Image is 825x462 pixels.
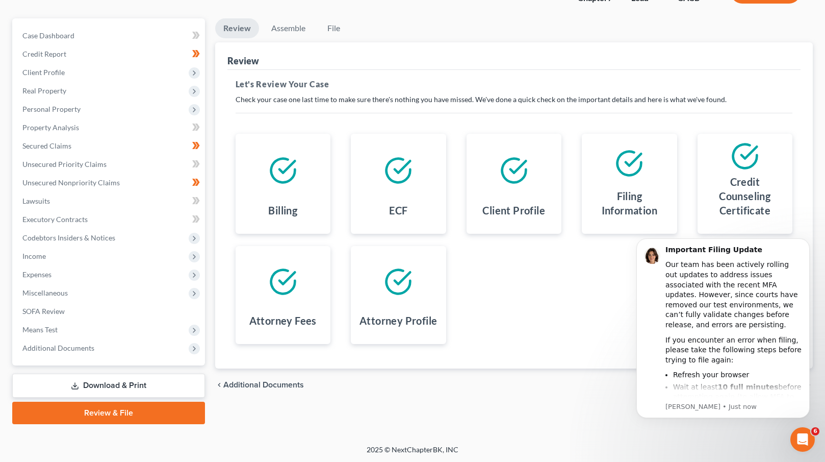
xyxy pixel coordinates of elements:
span: Property Analysis [22,123,79,132]
a: Secured Claims [14,137,205,155]
span: Additional Documents [223,381,304,389]
a: Unsecured Priority Claims [14,155,205,174]
span: Credit Report [22,50,66,58]
span: Secured Claims [22,141,71,150]
h4: Attorney Fees [249,313,317,328]
h4: Credit Counseling Certificate [706,175,785,217]
span: 6 [811,427,819,435]
span: Lawsuits [22,197,50,205]
a: Credit Report [14,45,205,63]
a: Assemble [263,18,314,38]
h4: ECF [389,203,407,217]
span: Personal Property [22,105,81,113]
a: chevron_left Additional Documents [215,381,304,389]
iframe: Intercom live chat [790,427,815,452]
iframe: Intercom notifications message [621,226,825,457]
span: Case Dashboard [22,31,74,40]
h4: Billing [268,203,297,217]
a: SOFA Review [14,302,205,321]
i: chevron_left [215,381,223,389]
a: Unsecured Nonpriority Claims [14,174,205,192]
a: Lawsuits [14,192,205,210]
span: Expenses [22,270,51,279]
span: Miscellaneous [22,288,68,297]
a: Review [215,18,259,38]
h5: Let's Review Your Case [236,78,793,90]
span: Means Test [22,325,58,334]
span: Income [22,252,46,260]
span: Real Property [22,86,66,95]
h4: Client Profile [482,203,545,217]
h4: Attorney Profile [359,313,437,328]
span: Unsecured Nonpriority Claims [22,178,120,187]
span: Additional Documents [22,344,94,352]
p: Check your case one last time to make sure there's nothing you have missed. We've done a quick ch... [236,94,793,105]
span: Executory Contracts [22,215,88,224]
span: SOFA Review [22,307,65,315]
span: Codebtors Insiders & Notices [22,233,115,242]
a: Case Dashboard [14,27,205,45]
div: Review [227,55,259,67]
a: File [318,18,350,38]
a: Review & File [12,402,205,424]
h4: Filing Information [590,189,669,217]
a: Property Analysis [14,118,205,137]
span: Unsecured Priority Claims [22,160,107,168]
span: Client Profile [22,68,65,77]
a: Executory Contracts [14,210,205,229]
a: Download & Print [12,374,205,398]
